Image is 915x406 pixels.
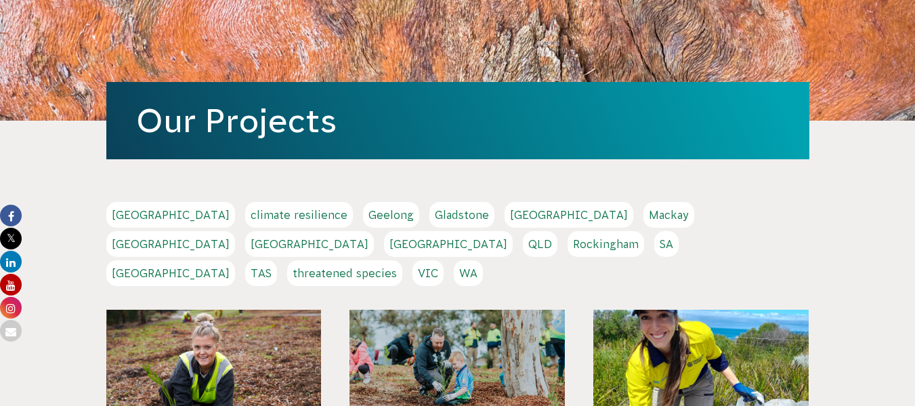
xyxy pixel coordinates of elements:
a: WA [454,260,483,286]
a: [GEOGRAPHIC_DATA] [384,231,513,257]
a: climate resilience [245,202,353,228]
a: VIC [412,260,444,286]
a: [GEOGRAPHIC_DATA] [106,231,235,257]
a: TAS [245,260,277,286]
a: [GEOGRAPHIC_DATA] [245,231,374,257]
a: SA [654,231,679,257]
a: [GEOGRAPHIC_DATA] [505,202,633,228]
a: threatened species [287,260,402,286]
a: Our Projects [136,102,337,139]
a: QLD [523,231,557,257]
a: Mackay [643,202,694,228]
a: Geelong [363,202,419,228]
a: [GEOGRAPHIC_DATA] [106,202,235,228]
a: [GEOGRAPHIC_DATA] [106,260,235,286]
a: Gladstone [429,202,494,228]
a: Rockingham [568,231,644,257]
